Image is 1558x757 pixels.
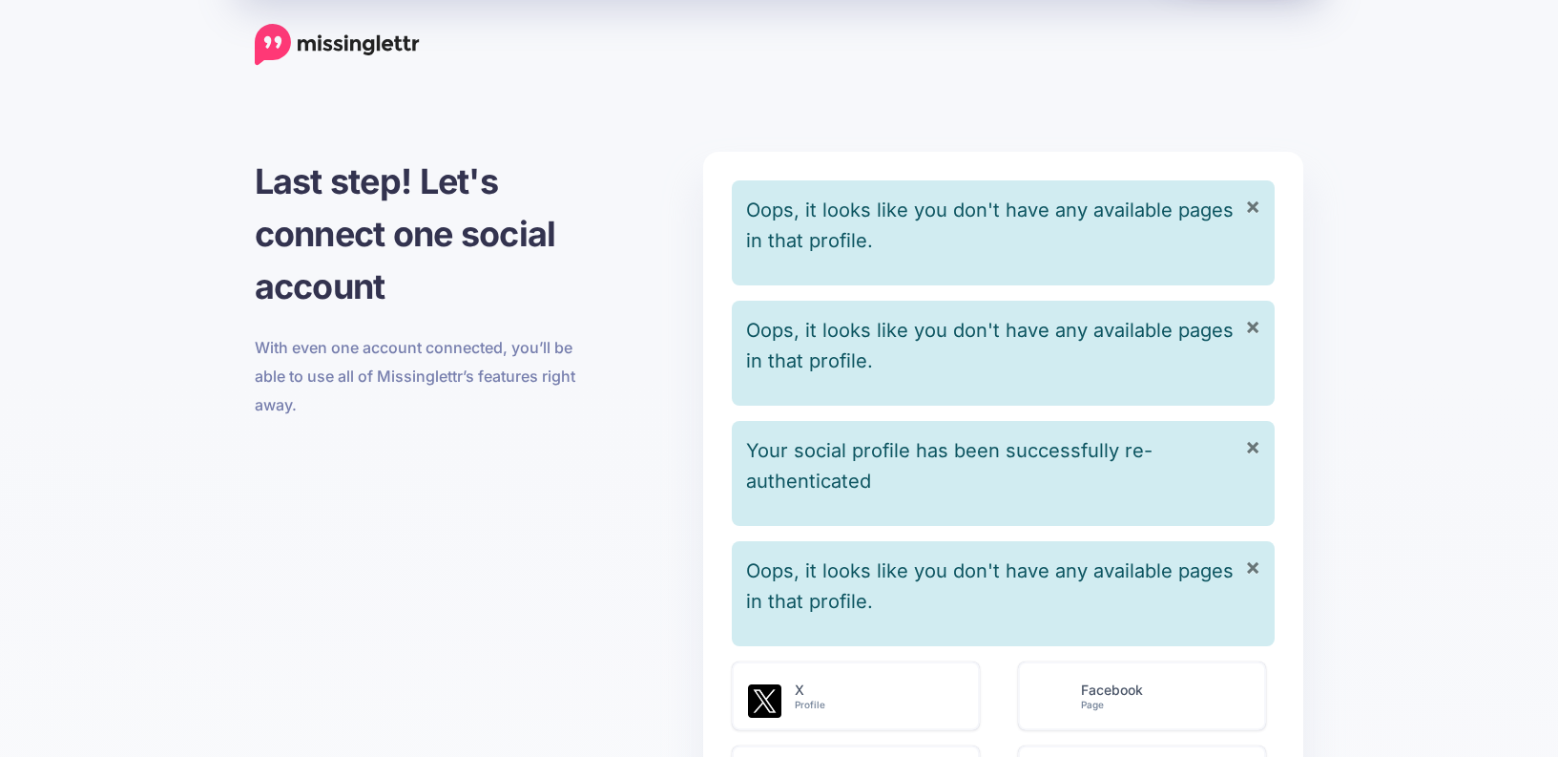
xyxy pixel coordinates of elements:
[1081,683,1245,711] h6: Facebook
[255,333,586,419] p: With even one account connected, you’ll be able to use all of Missinglettr’s features right away.
[795,699,959,711] small: Profile
[732,662,989,730] a: XProfile
[746,435,1260,496] p: Your social profile has been successfully re-authenticated
[255,160,556,307] span: Last step! Let's connect one social account
[1245,195,1260,218] a: ×
[1245,435,1260,458] a: ×
[748,684,781,718] img: twitter-square.png
[746,195,1260,256] p: Oops, it looks like you don't have any available pages in that profile.
[1245,556,1260,578] a: ×
[746,556,1260,617] p: Oops, it looks like you don't have any available pages in that profile.
[795,683,959,711] h6: X
[255,24,420,66] a: Home
[1081,699,1245,711] small: Page
[1245,315,1260,338] a: ×
[1018,662,1276,730] a: FacebookPage
[746,315,1260,376] p: Oops, it looks like you don't have any available pages in that profile.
